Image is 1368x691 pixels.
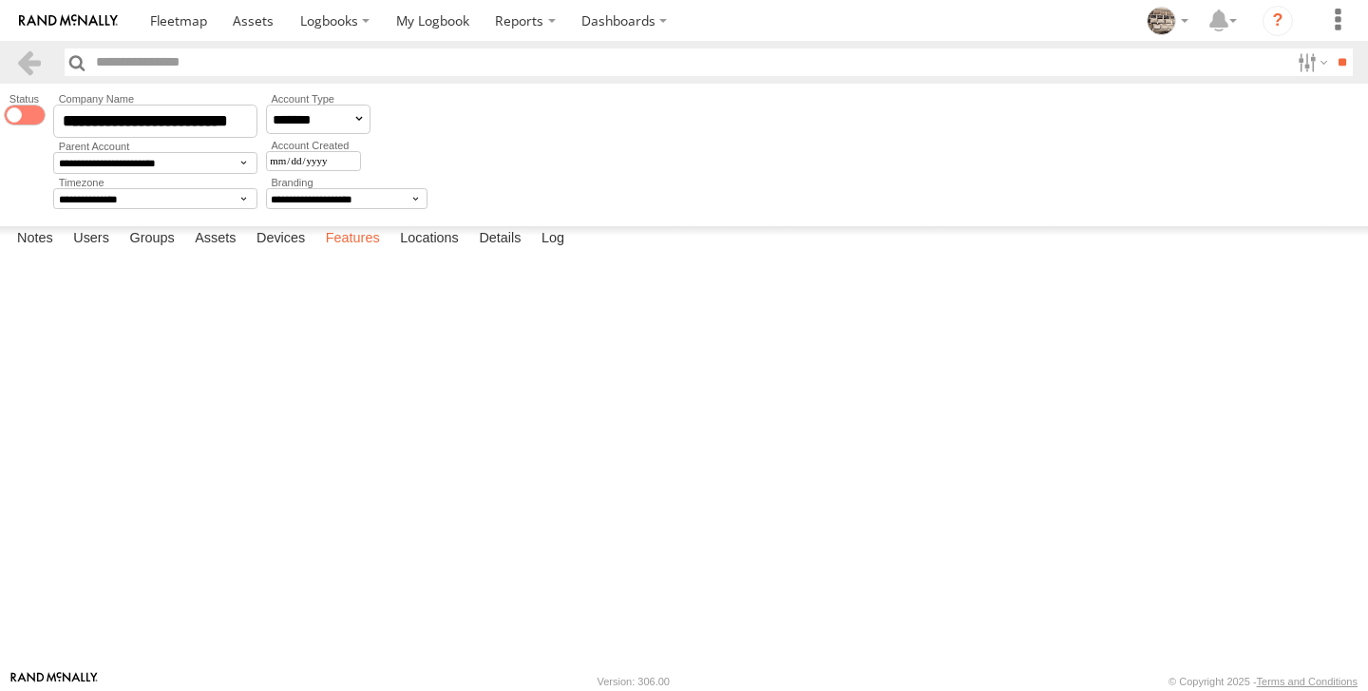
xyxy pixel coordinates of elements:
[247,226,314,253] label: Devices
[316,226,389,253] label: Features
[4,105,45,125] span: Enable/Disable Status
[120,226,183,253] label: Groups
[1257,676,1358,687] a: Terms and Conditions
[598,676,670,687] div: Version: 306.00
[185,226,245,253] label: Assets
[1140,7,1195,35] div: Vlad h
[10,672,98,691] a: Visit our Website
[266,177,427,188] label: Branding
[53,177,257,188] label: Timezone
[19,14,118,28] img: rand-logo.svg
[1263,6,1293,36] i: ?
[15,48,43,76] a: Back to previous Page
[469,226,530,253] label: Details
[8,226,63,253] label: Notes
[53,141,257,152] label: Parent Account
[390,226,468,253] label: Locations
[266,140,361,151] label: Account Created
[1168,676,1358,687] div: © Copyright 2025 -
[266,93,370,105] label: Account Type
[1290,48,1331,76] label: Search Filter Options
[64,226,119,253] label: Users
[4,93,45,105] label: Status
[53,93,257,105] label: Company Name
[532,226,574,253] label: Log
